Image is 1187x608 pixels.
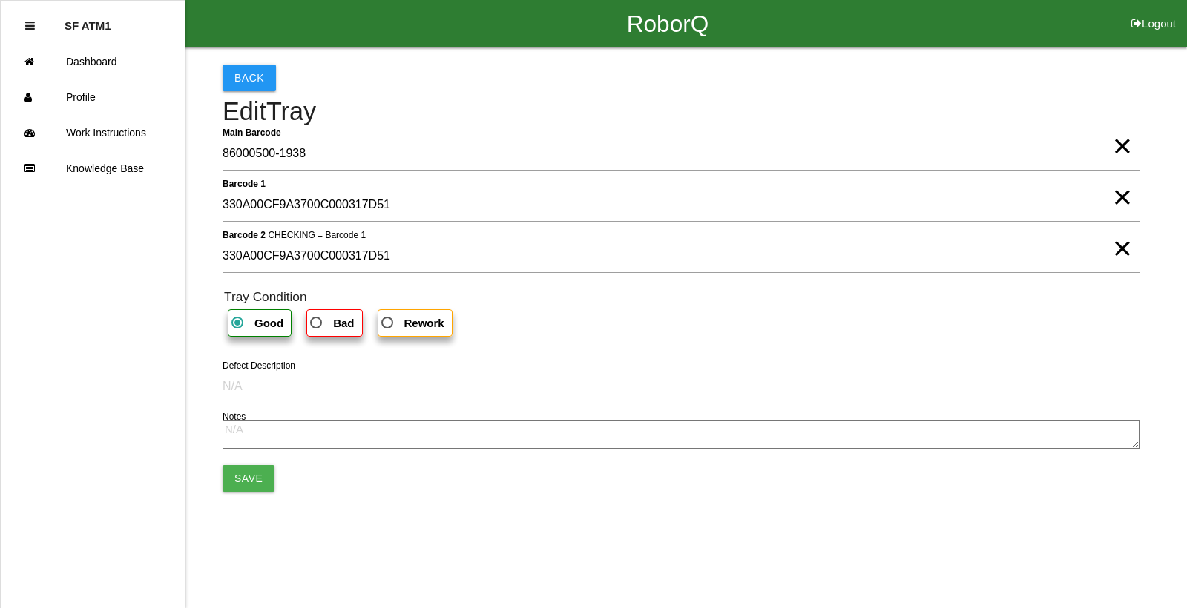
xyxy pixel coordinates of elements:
a: Work Instructions [1,115,185,151]
input: Required [223,136,1140,171]
b: Barcode 2 [223,230,266,240]
b: Main Barcode [223,128,281,138]
div: Close [25,8,35,44]
label: Notes [223,410,246,423]
label: Defect Description [223,359,295,372]
b: Barcode 1 [223,179,266,189]
span: Clear Input [1113,116,1132,146]
a: Profile [1,79,185,115]
b: Good [254,317,283,329]
a: Dashboard [1,44,185,79]
button: Back [223,65,276,91]
h4: Edit Tray [223,98,1140,126]
span: Clear Input [1113,219,1132,248]
b: Rework [404,317,444,329]
button: Save [223,465,274,492]
p: SF ATM1 [65,8,111,32]
input: N/A [223,369,1140,403]
span: CHECKING = Barcode 1 [268,230,366,240]
h6: Tray Condition [224,290,1140,304]
span: Clear Input [1113,168,1132,197]
a: Knowledge Base [1,151,185,186]
b: Bad [333,317,354,329]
